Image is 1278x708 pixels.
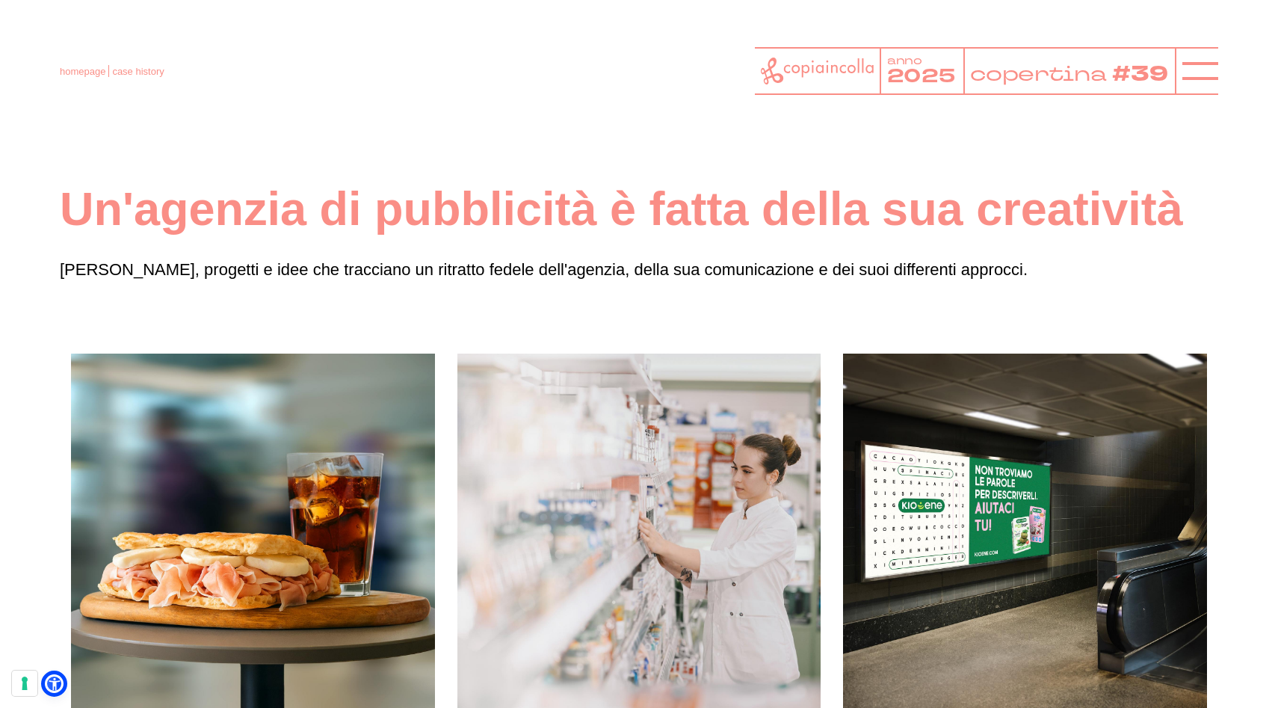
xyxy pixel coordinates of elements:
[60,66,105,77] a: homepage
[1112,60,1168,89] tspan: #39
[60,179,1218,238] h1: Un'agenzia di pubblicità è fatta della sua creatività
[970,60,1108,87] tspan: copertina
[60,256,1218,283] p: [PERSON_NAME], progetti e idee che tracciano un ritratto fedele dell'agenzia, della sua comunicaz...
[12,671,37,696] button: Le tue preferenze relative al consenso per le tecnologie di tracciamento
[112,66,164,77] span: case history
[886,53,922,68] tspan: anno
[45,674,64,693] a: Open Accessibility Menu
[886,64,956,90] tspan: 2025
